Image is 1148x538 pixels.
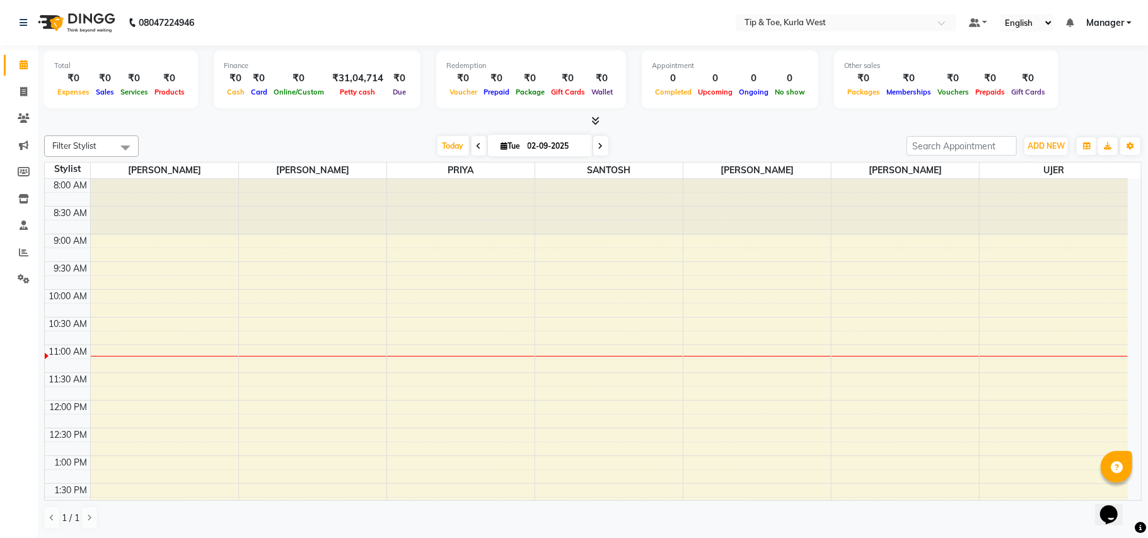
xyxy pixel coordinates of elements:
div: 0 [736,71,772,86]
div: 8:00 AM [52,179,90,192]
input: Search Appointment [907,136,1017,156]
span: Package [513,88,548,96]
span: Services [117,88,151,96]
div: 8:30 AM [52,207,90,220]
span: Prepaids [972,88,1008,96]
span: Products [151,88,188,96]
span: Online/Custom [270,88,327,96]
div: 11:00 AM [47,345,90,358]
span: PRIYA [387,163,535,178]
div: Redemption [446,60,616,71]
div: ₹0 [480,71,513,86]
span: Tue [498,141,524,151]
div: ₹0 [54,71,93,86]
input: 2025-09-02 [524,137,587,156]
div: ₹0 [388,71,410,86]
span: Due [390,88,409,96]
span: Vouchers [934,88,972,96]
div: ₹0 [972,71,1008,86]
div: ₹0 [513,71,548,86]
div: Finance [224,60,410,71]
div: Stylist [45,163,90,176]
div: 12:00 PM [47,401,90,414]
div: ₹0 [1008,71,1048,86]
span: SANTOSH [535,163,683,178]
div: ₹0 [934,71,972,86]
div: ₹0 [117,71,151,86]
span: Wallet [588,88,616,96]
div: 9:00 AM [52,234,90,248]
span: Gift Cards [548,88,588,96]
div: 12:30 PM [47,428,90,442]
span: Sales [93,88,117,96]
div: 10:30 AM [47,318,90,331]
span: 1 / 1 [62,512,79,525]
div: 1:30 PM [52,484,90,497]
span: Cash [224,88,248,96]
span: [PERSON_NAME] [91,163,238,178]
div: ₹0 [248,71,270,86]
span: Filter Stylist [52,140,96,151]
div: ₹0 [93,71,117,86]
span: Completed [652,88,695,96]
span: UJER [980,163,1128,178]
div: Other sales [844,60,1048,71]
span: No show [772,88,808,96]
span: [PERSON_NAME] [832,163,979,178]
div: Total [54,60,188,71]
span: Expenses [54,88,93,96]
div: ₹31,04,714 [327,71,388,86]
span: Gift Cards [1008,88,1048,96]
span: Upcoming [695,88,736,96]
span: Memberships [883,88,934,96]
div: ₹0 [548,71,588,86]
div: ₹0 [151,71,188,86]
div: Appointment [652,60,808,71]
img: logo [32,5,119,40]
div: 10:00 AM [47,290,90,303]
span: Petty cash [337,88,379,96]
span: Voucher [446,88,480,96]
span: Packages [844,88,883,96]
div: 9:30 AM [52,262,90,275]
iframe: chat widget [1095,488,1135,525]
div: 0 [695,71,736,86]
span: Ongoing [736,88,772,96]
div: 0 [652,71,695,86]
span: Card [248,88,270,96]
div: 11:30 AM [47,373,90,386]
button: ADD NEW [1024,137,1068,155]
div: ₹0 [224,71,248,86]
div: ₹0 [446,71,480,86]
span: [PERSON_NAME] [683,163,831,178]
div: ₹0 [270,71,327,86]
div: ₹0 [883,71,934,86]
span: Prepaid [480,88,513,96]
div: 1:00 PM [52,456,90,469]
div: ₹0 [588,71,616,86]
b: 08047224946 [139,5,194,40]
span: Today [438,136,469,156]
span: [PERSON_NAME] [239,163,386,178]
span: ADD NEW [1028,141,1065,151]
div: ₹0 [844,71,883,86]
span: Manager [1086,16,1124,30]
div: 0 [772,71,808,86]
